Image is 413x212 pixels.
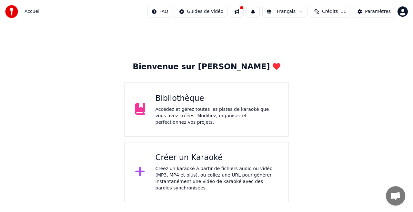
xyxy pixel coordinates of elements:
div: Accédez et gérez toutes les pistes de karaoké que vous avez créées. Modifiez, organisez et perfec... [156,106,278,126]
div: Bienvenue sur [PERSON_NAME] [133,62,280,72]
div: Créer un Karaoké [156,153,278,163]
button: Crédits11 [310,6,350,17]
span: Crédits [322,8,338,15]
span: 11 [340,8,346,15]
button: Paramètres [353,6,395,17]
div: Créez un karaoké à partir de fichiers audio ou vidéo (MP3, MP4 et plus), ou collez une URL pour g... [156,166,278,191]
div: Bibliothèque [156,93,278,104]
a: Ouvrir le chat [386,186,405,206]
nav: breadcrumb [25,8,41,15]
button: Guides de vidéo [175,6,227,17]
img: youka [5,5,18,18]
span: Accueil [25,8,41,15]
button: FAQ [147,6,172,17]
div: Paramètres [365,8,391,15]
